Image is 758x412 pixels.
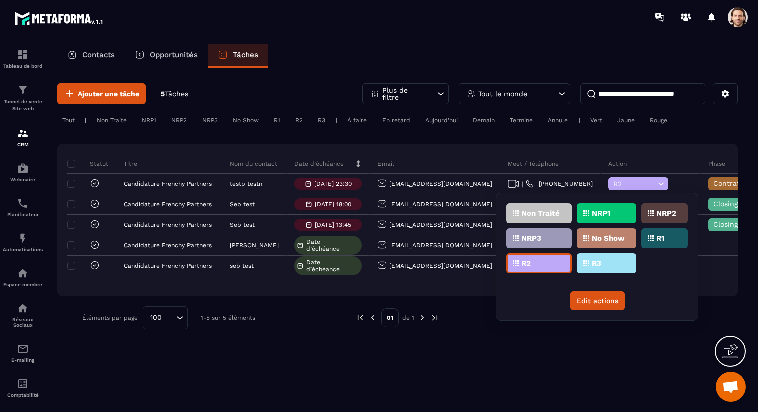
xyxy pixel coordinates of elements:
[578,117,580,124] p: |
[313,114,330,126] div: R3
[3,190,43,225] a: schedulerschedulerPlanificateur
[230,201,255,208] p: Seb test
[3,392,43,398] p: Comptabilité
[137,114,161,126] div: NRP1
[17,267,29,279] img: automations
[570,291,625,310] button: Edit actions
[592,260,601,267] p: R3
[656,210,676,217] p: NRP2
[143,306,188,329] div: Search for option
[377,160,394,168] p: Email
[57,44,125,68] a: Contacts
[3,317,43,328] p: Réseaux Sociaux
[233,50,258,59] p: Tâches
[645,114,672,126] div: Rouge
[418,313,427,322] img: next
[314,180,352,187] p: [DATE] 23:30
[3,370,43,405] a: accountantaccountantComptabilité
[124,201,212,208] p: Candidature Frenchy Partners
[201,314,255,321] p: 1-5 sur 5 éléments
[420,114,463,126] div: Aujourd'hui
[521,235,541,242] p: NRP3
[82,314,138,321] p: Éléments par page
[124,262,212,269] p: Candidature Frenchy Partners
[85,117,87,124] p: |
[522,180,523,188] span: |
[230,242,279,249] p: [PERSON_NAME]
[3,76,43,120] a: formationformationTunnel de vente Site web
[57,114,80,126] div: Tout
[656,235,664,242] p: R1
[124,180,212,187] p: Candidature Frenchy Partners
[290,114,308,126] div: R2
[269,114,285,126] div: R1
[17,84,29,96] img: formation
[3,212,43,217] p: Planificateur
[17,302,29,314] img: social-network
[230,262,254,269] p: seb test
[294,160,344,168] p: Date d’échéance
[165,90,188,98] span: Tâches
[82,50,115,59] p: Contacts
[315,201,351,208] p: [DATE] 18:00
[3,225,43,260] a: automationsautomationsAutomatisations
[230,180,262,187] p: testp testn
[161,89,188,99] p: 5
[377,114,415,126] div: En retard
[402,314,414,322] p: de 1
[521,260,531,267] p: R2
[468,114,500,126] div: Demain
[70,160,108,168] p: Statut
[3,155,43,190] a: automationsautomationsWebinaire
[505,114,538,126] div: Terminé
[3,247,43,252] p: Automatisations
[17,232,29,244] img: automations
[124,242,212,249] p: Candidature Frenchy Partners
[585,114,607,126] div: Vert
[3,282,43,287] p: Espace membre
[368,313,377,322] img: prev
[3,335,43,370] a: emailemailE-mailing
[17,378,29,390] img: accountant
[92,114,132,126] div: Non Traité
[166,114,192,126] div: NRP2
[3,41,43,76] a: formationformationTableau de bord
[17,343,29,355] img: email
[230,221,255,228] p: Seb test
[17,197,29,209] img: scheduler
[147,312,165,323] span: 100
[230,160,277,168] p: Nom du contact
[78,89,139,99] span: Ajouter une tâche
[197,114,223,126] div: NRP3
[335,117,337,124] p: |
[57,83,146,104] button: Ajouter une tâche
[17,127,29,139] img: formation
[608,160,627,168] p: Action
[228,114,264,126] div: No Show
[208,44,268,68] a: Tâches
[14,9,104,27] img: logo
[3,357,43,363] p: E-mailing
[125,44,208,68] a: Opportunités
[315,221,351,228] p: [DATE] 13:45
[716,372,746,402] div: Ouvrir le chat
[17,49,29,61] img: formation
[3,295,43,335] a: social-networksocial-networkRéseaux Sociaux
[430,313,439,322] img: next
[17,162,29,174] img: automations
[592,210,610,217] p: NRP1
[150,50,198,59] p: Opportunités
[3,120,43,155] a: formationformationCRM
[526,180,593,188] a: [PHONE_NUMBER]
[708,160,725,168] p: Phase
[306,259,359,273] span: Date d’échéance
[478,90,527,97] p: Tout le monde
[612,114,640,126] div: Jaune
[306,238,359,252] span: Date d’échéance
[165,312,174,323] input: Search for option
[356,313,365,322] img: prev
[3,142,43,147] p: CRM
[508,160,559,168] p: Meet / Téléphone
[3,260,43,295] a: automationsautomationsEspace membre
[613,180,655,188] span: R2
